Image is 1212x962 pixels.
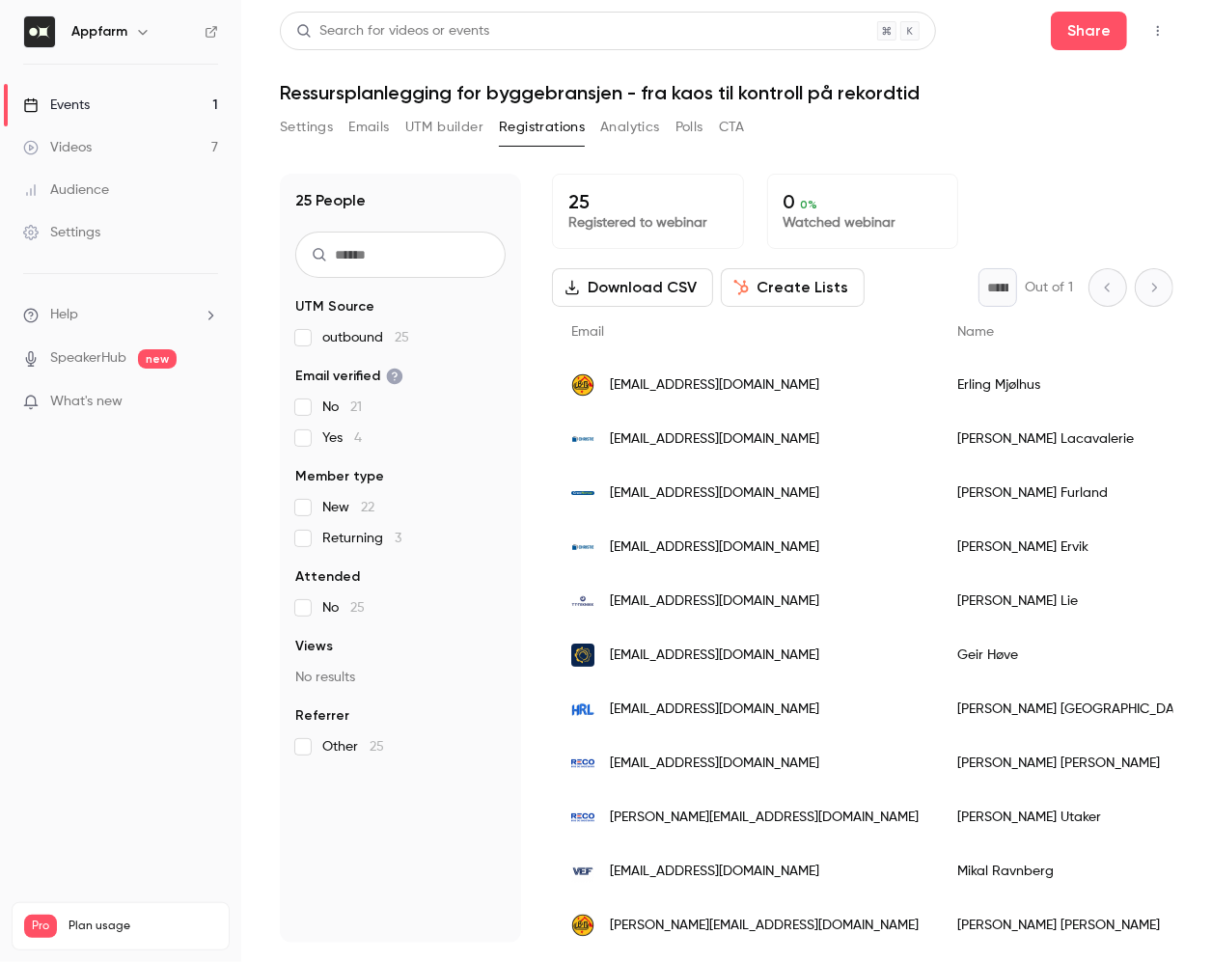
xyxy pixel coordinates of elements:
span: Views [295,637,333,656]
span: Email verified [295,367,403,386]
p: Watched webinar [784,213,943,233]
span: Yes [322,428,362,448]
span: 21 [350,400,362,414]
div: [PERSON_NAME] Ervik [938,520,1212,574]
span: 25 [370,740,384,754]
img: tt-teknikk.no [571,590,594,613]
span: Email [571,325,604,339]
span: New [322,498,374,517]
span: new [138,349,177,369]
section: facet-groups [295,297,506,756]
span: No [322,598,365,618]
span: [EMAIL_ADDRESS][DOMAIN_NAME] [610,483,819,504]
div: Erling Mjølhus [938,358,1212,412]
img: Appfarm [24,16,55,47]
span: 25 [395,331,409,344]
span: Member type [295,467,384,486]
div: Videos [23,138,92,157]
p: Registered to webinar [568,213,728,233]
p: No results [295,668,506,687]
div: [PERSON_NAME] [PERSON_NAME] [938,898,1212,952]
iframe: Noticeable Trigger [195,394,218,411]
span: Help [50,305,78,325]
span: [PERSON_NAME][EMAIL_ADDRESS][DOMAIN_NAME] [610,916,919,936]
img: christie.no [571,536,594,559]
span: 22 [361,501,374,514]
span: [EMAIL_ADDRESS][DOMAIN_NAME] [610,700,819,720]
div: Search for videos or events [296,21,489,41]
span: 3 [395,532,401,545]
button: Polls [675,112,703,143]
div: Mikal Ravnberg [938,844,1212,898]
img: reco.no [571,752,594,775]
p: 25 [568,190,728,213]
span: 25 [350,601,365,615]
img: hrl.no [571,698,594,721]
span: 0 % [801,198,818,211]
span: [EMAIL_ADDRESS][DOMAIN_NAME] [610,646,819,666]
span: 4 [354,431,362,445]
button: Create Lists [721,268,865,307]
img: cranenorway.com [571,481,594,505]
h1: Ressursplanlegging for byggebransjen - fra kaos til kontroll på rekordtid [280,81,1173,104]
button: Registrations [499,112,585,143]
span: Referrer [295,706,349,726]
span: 7 [184,941,190,952]
div: [PERSON_NAME] [PERSON_NAME] [938,736,1212,790]
span: Pro [24,915,57,938]
h6: Appfarm [71,22,127,41]
div: [PERSON_NAME] [GEOGRAPHIC_DATA] [938,682,1212,736]
img: lns.no [571,644,594,667]
button: UTM builder [405,112,483,143]
span: Other [322,737,384,756]
span: What's new [50,392,123,412]
h1: 25 People [295,189,366,212]
a: SpeakerHub [50,348,126,369]
div: [PERSON_NAME] Lie [938,574,1212,628]
span: Returning [322,529,401,548]
img: bg.no [571,373,594,397]
img: vef.no [571,860,594,883]
p: Videos [24,938,61,955]
button: CTA [719,112,745,143]
button: Emails [348,112,389,143]
img: christie.no [571,427,594,451]
div: [PERSON_NAME] Lacavalerie [938,412,1212,466]
button: Share [1051,12,1127,50]
p: / 150 [184,938,217,955]
span: outbound [322,328,409,347]
img: reco.no [571,806,594,829]
div: Events [23,96,90,115]
button: Analytics [600,112,660,143]
span: [EMAIL_ADDRESS][DOMAIN_NAME] [610,429,819,450]
span: No [322,398,362,417]
div: Settings [23,223,100,242]
div: [PERSON_NAME] Furland [938,466,1212,520]
span: [PERSON_NAME][EMAIL_ADDRESS][DOMAIN_NAME] [610,808,919,828]
div: Geir Høve [938,628,1212,682]
span: UTM Source [295,297,374,316]
img: bg.no [571,914,594,937]
p: Out of 1 [1025,278,1073,297]
span: [EMAIL_ADDRESS][DOMAIN_NAME] [610,754,819,774]
li: help-dropdown-opener [23,305,218,325]
span: Plan usage [69,919,217,934]
span: [EMAIL_ADDRESS][DOMAIN_NAME] [610,375,819,396]
span: [EMAIL_ADDRESS][DOMAIN_NAME] [610,591,819,612]
div: [PERSON_NAME] Utaker [938,790,1212,844]
span: Attended [295,567,360,587]
span: [EMAIL_ADDRESS][DOMAIN_NAME] [610,862,819,882]
button: Settings [280,112,333,143]
button: Download CSV [552,268,713,307]
span: Name [957,325,994,339]
span: [EMAIL_ADDRESS][DOMAIN_NAME] [610,537,819,558]
div: Audience [23,180,109,200]
p: 0 [784,190,943,213]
